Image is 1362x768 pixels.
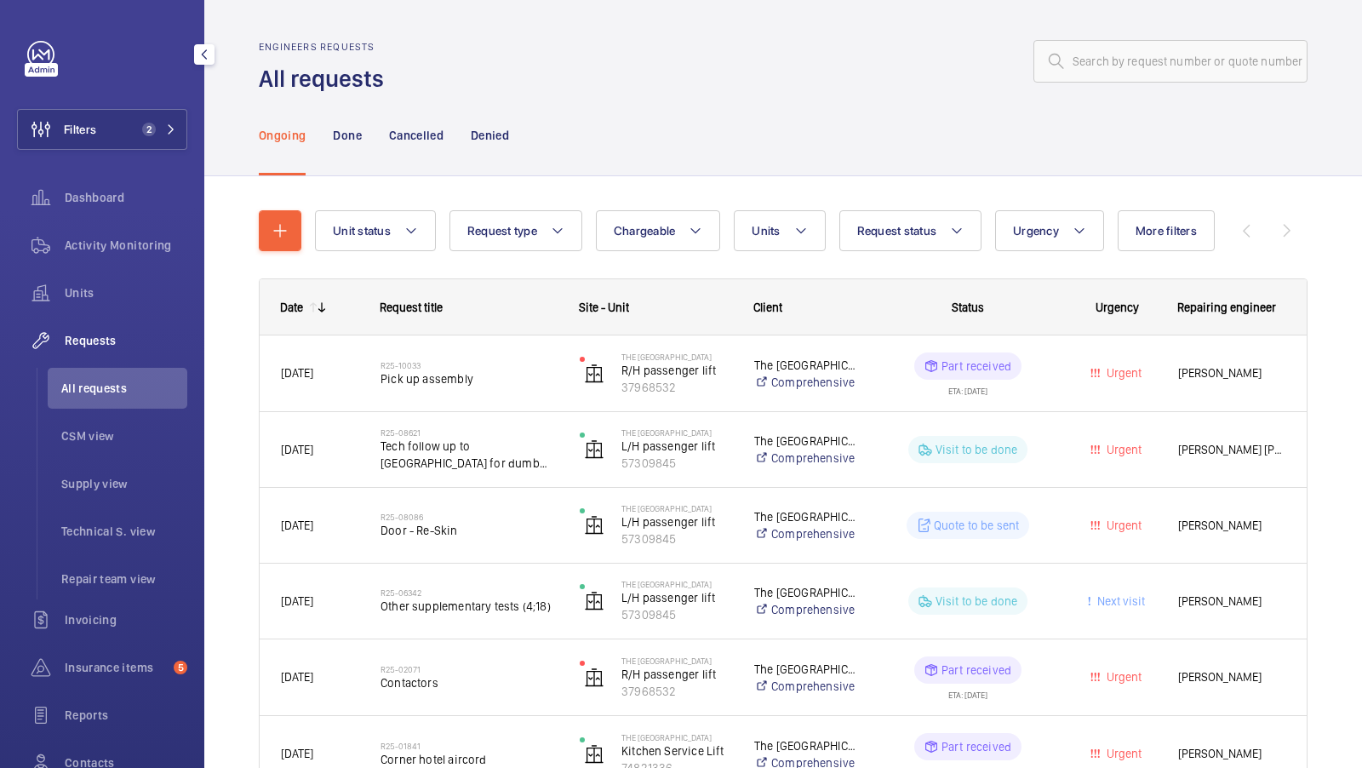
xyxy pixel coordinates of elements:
[584,744,604,765] img: elevator.svg
[17,109,187,150] button: Filters2
[174,661,187,674] span: 5
[754,737,857,754] p: The [GEOGRAPHIC_DATA]
[754,584,857,601] p: The [GEOGRAPHIC_DATA]
[621,666,732,683] p: R/H passenger lift
[734,210,825,251] button: Units
[449,210,582,251] button: Request type
[381,587,558,598] h2: R25-06342
[1177,301,1276,314] span: Repairing engineer
[281,443,313,456] span: [DATE]
[65,659,167,676] span: Insurance items
[280,301,303,314] div: Date
[333,224,391,238] span: Unit status
[952,301,984,314] span: Status
[621,438,732,455] p: L/H passenger lift
[61,523,187,540] span: Technical S. view
[259,41,394,53] h2: Engineers requests
[1033,40,1308,83] input: Search by request number or quote number
[754,374,857,391] a: Comprehensive
[1103,747,1142,760] span: Urgent
[621,427,732,438] p: The [GEOGRAPHIC_DATA]
[941,358,1011,375] p: Part received
[1178,440,1285,460] span: [PERSON_NAME] [PERSON_NAME]
[381,427,558,438] h2: R25-08621
[621,503,732,513] p: The [GEOGRAPHIC_DATA]
[584,591,604,611] img: elevator.svg
[381,360,558,370] h2: R25-10033
[281,670,313,684] span: [DATE]
[381,438,558,472] span: Tech follow up to [GEOGRAPHIC_DATA] for dumb waiter.
[941,662,1011,679] p: Part received
[621,379,732,396] p: 37968532
[381,751,558,768] span: Corner hotel aircord
[61,475,187,492] span: Supply view
[1103,443,1142,456] span: Urgent
[471,127,509,144] p: Denied
[579,301,629,314] span: Site - Unit
[596,210,721,251] button: Chargeable
[584,439,604,460] img: elevator.svg
[64,121,96,138] span: Filters
[381,741,558,751] h2: R25-01841
[754,433,857,450] p: The [GEOGRAPHIC_DATA]
[1178,592,1285,611] span: [PERSON_NAME]
[948,380,987,395] div: ETA: [DATE]
[65,332,187,349] span: Requests
[65,611,187,628] span: Invoicing
[621,530,732,547] p: 57309845
[1103,519,1142,532] span: Urgent
[1178,668,1285,687] span: [PERSON_NAME]
[1178,364,1285,383] span: [PERSON_NAME]
[1103,366,1142,380] span: Urgent
[621,732,732,742] p: The [GEOGRAPHIC_DATA]
[65,237,187,254] span: Activity Monitoring
[1118,210,1215,251] button: More filters
[839,210,982,251] button: Request status
[621,579,732,589] p: The [GEOGRAPHIC_DATA]
[936,441,1018,458] p: Visit to be done
[752,224,780,238] span: Units
[61,380,187,397] span: All requests
[65,189,187,206] span: Dashboard
[1178,516,1285,536] span: [PERSON_NAME]
[621,606,732,623] p: 57309845
[61,427,187,444] span: CSM view
[621,352,732,362] p: The [GEOGRAPHIC_DATA]
[281,747,313,760] span: [DATE]
[995,210,1104,251] button: Urgency
[584,515,604,536] img: elevator.svg
[1013,224,1059,238] span: Urgency
[621,589,732,606] p: L/H passenger lift
[934,517,1020,534] p: Quote to be sent
[936,593,1018,610] p: Visit to be done
[281,519,313,532] span: [DATE]
[65,284,187,301] span: Units
[381,664,558,674] h2: R25-02071
[754,525,857,542] a: Comprehensive
[857,224,937,238] span: Request status
[754,450,857,467] a: Comprehensive
[1096,301,1139,314] span: Urgency
[754,357,857,374] p: The [GEOGRAPHIC_DATA]
[381,598,558,615] span: Other supplementary tests (4;18)
[1103,670,1142,684] span: Urgent
[754,661,857,678] p: The [GEOGRAPHIC_DATA]
[1136,224,1197,238] span: More filters
[381,674,558,691] span: Contactors
[380,301,443,314] span: Request title
[614,224,676,238] span: Chargeable
[65,707,187,724] span: Reports
[61,570,187,587] span: Repair team view
[948,684,987,699] div: ETA: [DATE]
[621,513,732,530] p: L/H passenger lift
[281,366,313,380] span: [DATE]
[754,678,857,695] a: Comprehensive
[467,224,537,238] span: Request type
[142,123,156,136] span: 2
[621,742,732,759] p: Kitchen Service Lift
[1178,744,1285,764] span: [PERSON_NAME]
[621,656,732,666] p: The [GEOGRAPHIC_DATA]
[621,362,732,379] p: R/H passenger lift
[754,508,857,525] p: The [GEOGRAPHIC_DATA]
[381,522,558,539] span: Door - Re-Skin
